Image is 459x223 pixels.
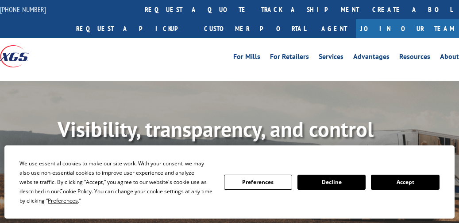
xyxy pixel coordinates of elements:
span: Preferences [48,197,78,204]
span: Cookie Policy [59,188,92,195]
div: Cookie Consent Prompt [4,145,455,219]
a: Agent [312,19,356,38]
div: We use essential cookies to make our site work. With your consent, we may also use non-essential ... [19,159,213,205]
b: Visibility, transparency, and control for your entire supply chain. [58,115,374,168]
a: Join Our Team [356,19,459,38]
a: Advantages [353,53,390,63]
button: Preferences [224,175,292,190]
a: Request a pickup [69,19,197,38]
a: For Mills [233,53,260,63]
a: For Retailers [270,53,309,63]
button: Decline [297,175,366,190]
a: Resources [399,53,430,63]
a: Customer Portal [197,19,312,38]
a: Services [319,53,343,63]
a: About [440,53,459,63]
button: Accept [371,175,439,190]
